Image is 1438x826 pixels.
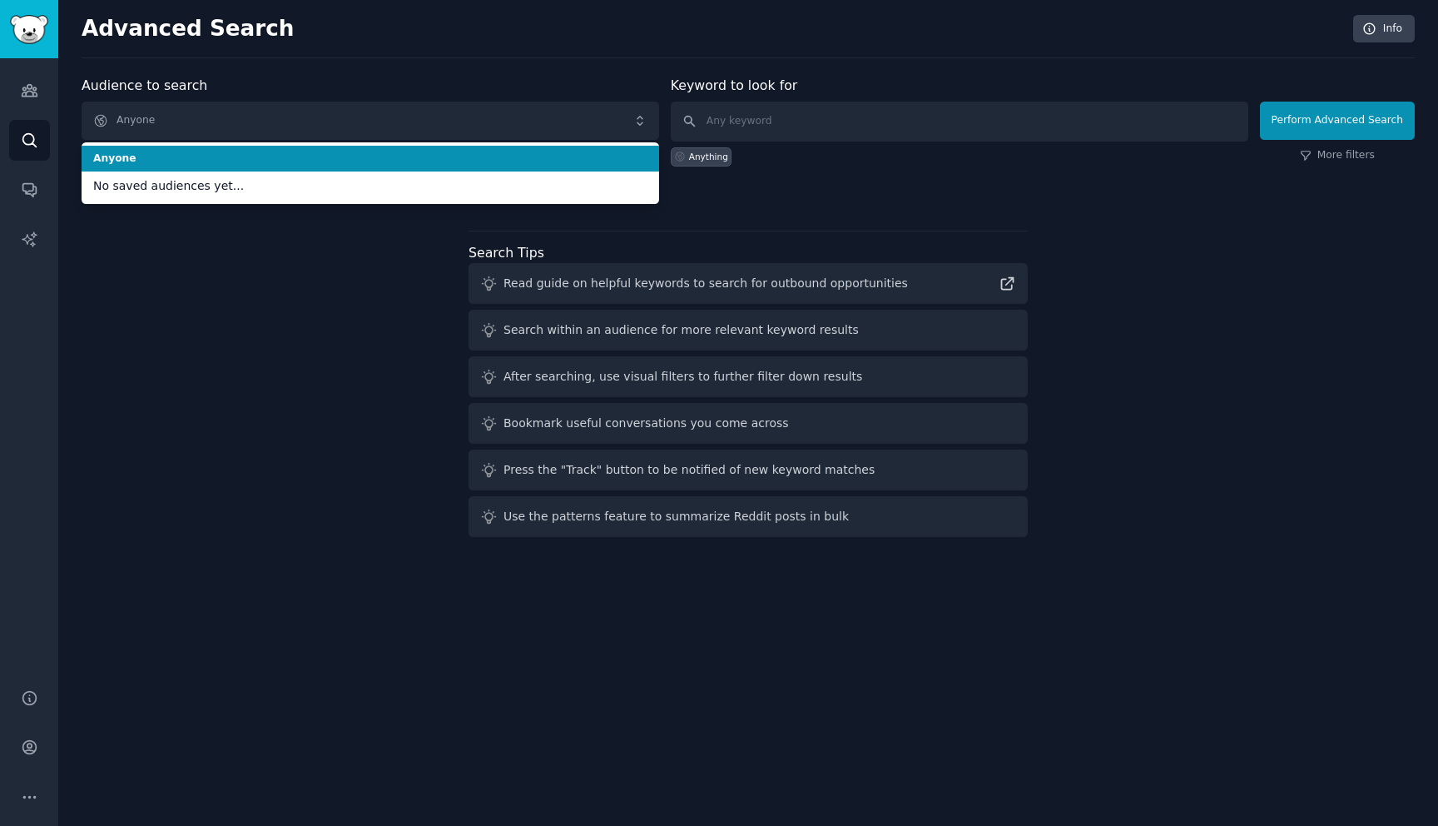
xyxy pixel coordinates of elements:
[82,142,659,204] ul: Anyone
[671,102,1248,142] input: Any keyword
[82,102,659,140] button: Anyone
[469,245,544,261] label: Search Tips
[82,77,207,93] label: Audience to search
[503,368,862,386] div: After searching, use visual filters to further filter down results
[1260,102,1415,140] button: Perform Advanced Search
[1300,148,1375,163] a: More filters
[93,152,647,167] span: Anyone
[503,321,859,339] div: Search within an audience for more relevant keyword results
[503,508,849,525] div: Use the patterns feature to summarize Reddit posts in bulk
[1353,15,1415,43] a: Info
[503,275,908,292] div: Read guide on helpful keywords to search for outbound opportunities
[503,461,875,479] div: Press the "Track" button to be notified of new keyword matches
[10,15,48,44] img: GummySearch logo
[689,151,728,162] div: Anything
[82,16,1344,42] h2: Advanced Search
[671,77,798,93] label: Keyword to look for
[503,415,789,432] div: Bookmark useful conversations you come across
[93,177,647,195] span: No saved audiences yet...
